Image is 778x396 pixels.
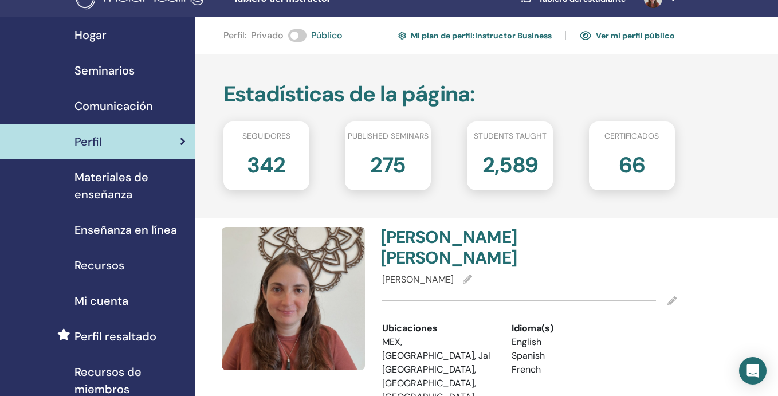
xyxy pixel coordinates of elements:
h2: Estadísticas de la página : [223,81,675,108]
div: Idioma(s) [512,321,624,335]
span: Published seminars [348,130,429,142]
span: [PERSON_NAME] [382,273,454,285]
h2: 342 [247,147,285,179]
span: Recursos [74,257,124,274]
h2: 2,589 [482,147,538,179]
span: Perfil : [223,29,246,42]
span: Certificados [604,130,659,142]
span: Hogar [74,26,107,44]
h2: 66 [619,147,645,179]
span: Perfil [74,133,102,150]
span: Privado [251,29,284,42]
img: default.jpg [222,227,365,370]
img: eye.svg [580,30,591,41]
span: Enseñanza en línea [74,221,177,238]
a: Ver mi perfil público [580,26,675,45]
span: Mi cuenta [74,292,128,309]
h4: [PERSON_NAME] [PERSON_NAME] [380,227,522,268]
li: French [512,363,624,377]
h2: 275 [370,147,406,179]
span: Materiales de enseñanza [74,168,186,203]
li: English [512,335,624,349]
span: Comunicación [74,97,153,115]
span: Seminarios [74,62,135,79]
div: Open Intercom Messenger [739,357,767,385]
span: Seguidores [242,130,290,142]
a: Mi plan de perfil:Instructor Business [398,26,552,45]
span: Students taught [474,130,547,142]
span: Público [311,29,343,42]
span: Ubicaciones [382,321,438,335]
span: Perfil resaltado [74,328,156,345]
img: cog.svg [398,30,406,41]
li: Spanish [512,349,624,363]
li: MEX, [GEOGRAPHIC_DATA], Jal [382,335,495,363]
